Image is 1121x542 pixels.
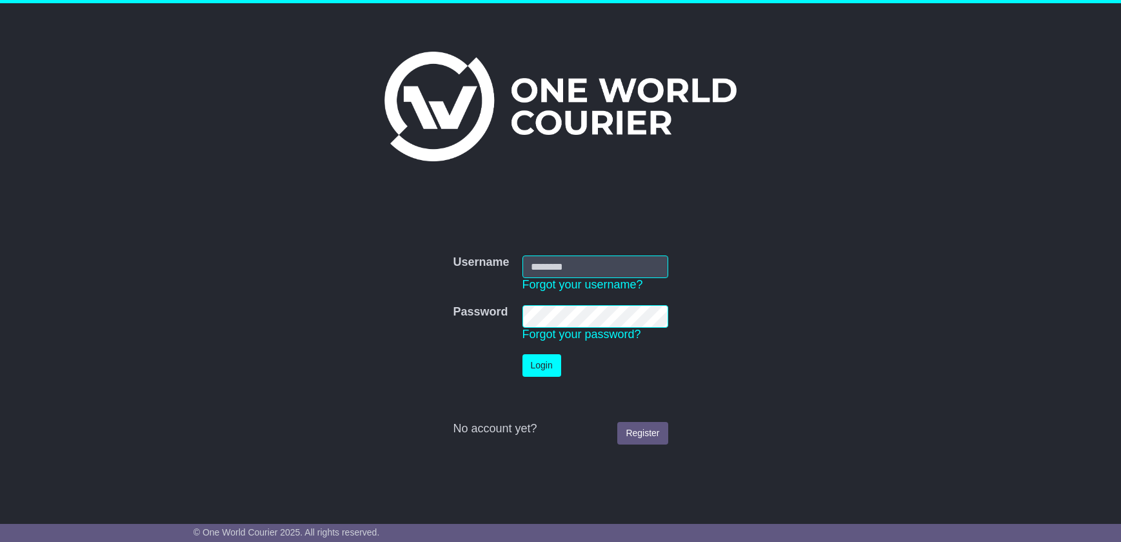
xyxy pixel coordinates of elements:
[617,422,668,445] a: Register
[522,328,641,341] a: Forgot your password?
[453,305,508,319] label: Password
[193,527,380,537] span: © One World Courier 2025. All rights reserved.
[384,52,737,161] img: One World
[522,278,643,291] a: Forgot your username?
[522,354,561,377] button: Login
[453,256,509,270] label: Username
[453,422,668,436] div: No account yet?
